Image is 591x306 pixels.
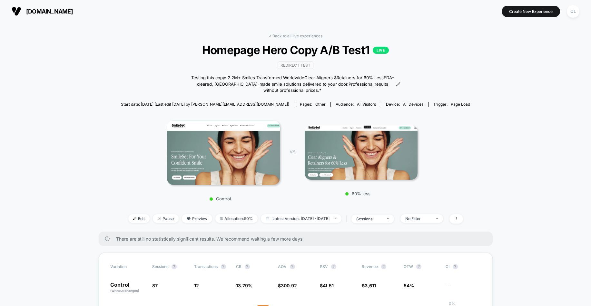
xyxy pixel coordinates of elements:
[133,217,136,220] img: edit
[152,264,168,269] span: Sessions
[278,283,297,288] span: $
[323,283,334,288] span: 41.51
[345,214,351,224] span: |
[404,283,414,288] span: 54%
[320,283,334,288] span: $
[172,264,177,269] button: ?
[236,264,241,269] span: CR
[194,264,218,269] span: Transactions
[404,264,439,269] span: OTW
[10,6,75,16] button: [DOMAIN_NAME]
[436,218,438,219] img: end
[110,282,146,293] p: Control
[26,8,73,15] span: [DOMAIN_NAME]
[446,284,481,293] span: ---
[167,120,280,185] img: Control main
[565,5,581,18] button: CL
[220,217,223,220] img: rebalance
[116,236,480,242] span: There are still no statistically significant results. We recommend waiting a few more days
[300,102,326,107] div: Pages:
[194,283,199,288] span: 12
[320,264,328,269] span: PSV
[365,283,376,288] span: 3,611
[182,214,212,223] span: Preview
[215,214,258,223] span: Allocation: 50%
[433,102,470,107] div: Trigger:
[281,283,297,288] span: 300.92
[336,102,376,107] div: Audience:
[269,33,322,38] a: < Back to all live experiences
[416,264,421,269] button: ?
[278,62,313,69] span: Redirect Test
[110,264,146,269] span: Variation
[191,75,394,94] span: Testing this copy: 2.2M+ Smiles Transformed WorldwideClear Aligners &Retainers for 60% LessFDA-cl...
[158,217,161,220] img: end
[373,47,389,54] p: LIVE
[221,264,226,269] button: ?
[403,102,423,107] span: all devices
[153,214,179,223] span: Pause
[451,102,470,107] span: Page Load
[261,214,341,223] span: Latest Version: [DATE] - [DATE]
[315,102,326,107] span: other
[245,264,250,269] button: ?
[381,264,386,269] button: ?
[405,216,431,221] div: No Filter
[334,218,337,219] img: end
[387,218,389,219] img: end
[290,149,295,154] span: VS
[331,264,336,269] button: ?
[164,196,277,201] p: Control
[357,102,376,107] span: All Visitors
[236,283,252,288] span: 13.79 %
[110,289,139,292] span: (without changes)
[502,6,560,17] button: Create New Experience
[121,102,289,107] span: Start date: [DATE] (Last edit [DATE] by [PERSON_NAME][EMAIL_ADDRESS][DOMAIN_NAME])
[362,283,376,288] span: $
[301,191,414,196] p: 60% less
[152,283,158,288] span: 87
[362,264,378,269] span: Revenue
[567,5,579,18] div: CL
[305,125,418,180] img: 60% less main
[266,217,269,220] img: calendar
[449,301,455,306] p: 0%
[381,102,428,107] span: Device:
[12,6,21,16] img: Visually logo
[453,264,458,269] button: ?
[278,264,287,269] span: AOV
[128,214,150,223] span: Edit
[290,264,295,269] button: ?
[446,264,481,269] span: CI
[138,43,453,57] span: Homepage Hero Copy A/B Test1
[356,216,382,221] div: sessions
